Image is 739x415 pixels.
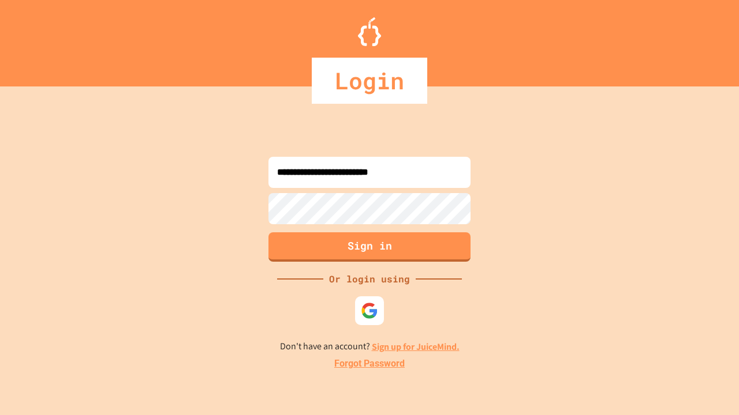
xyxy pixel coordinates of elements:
img: Logo.svg [358,17,381,46]
img: google-icon.svg [361,302,378,319]
div: Login [312,58,427,104]
a: Sign up for JuiceMind. [372,341,460,353]
div: Or login using [323,272,416,286]
a: Forgot Password [334,357,405,371]
p: Don't have an account? [280,339,460,354]
button: Sign in [268,232,471,262]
